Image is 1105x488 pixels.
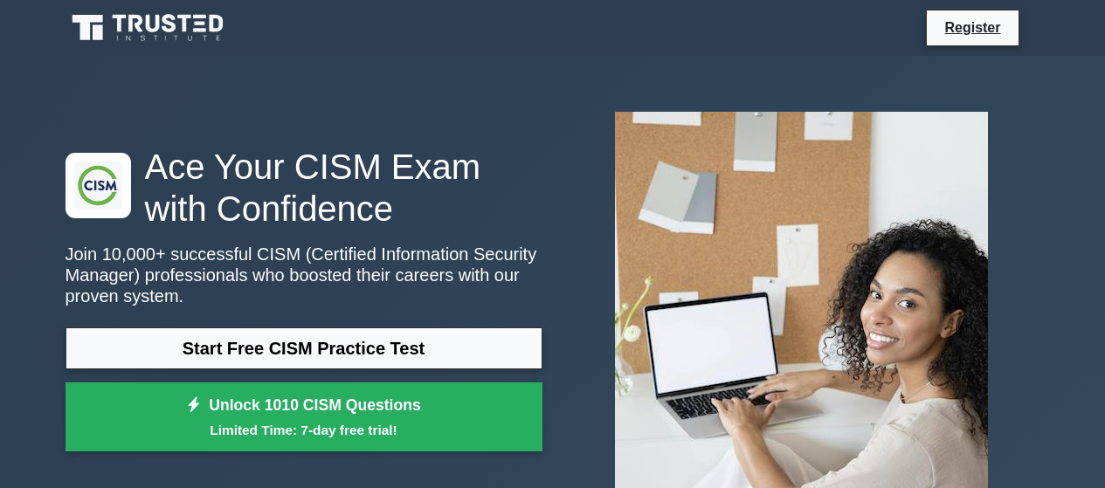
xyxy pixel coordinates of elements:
small: Limited Time: 7-day free trial! [87,420,521,440]
p: Join 10,000+ successful CISM (Certified Information Security Manager) professionals who boosted t... [66,244,542,306]
a: Register [934,17,1011,38]
a: Start Free CISM Practice Test [66,327,542,369]
a: Unlock 1010 CISM QuestionsLimited Time: 7-day free trial! [66,382,542,452]
h1: Ace Your CISM Exam with Confidence [66,146,542,230]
